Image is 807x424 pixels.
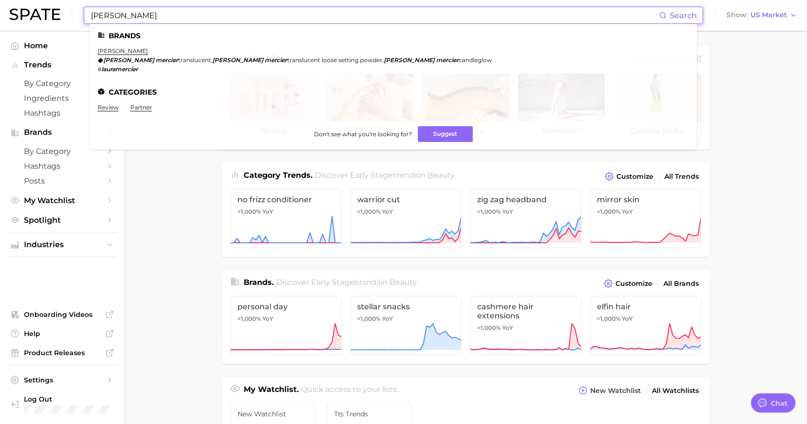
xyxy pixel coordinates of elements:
em: [PERSON_NAME] [213,56,263,64]
button: Industries [8,238,117,252]
a: Product Releases [8,346,117,360]
a: elfin hair>1,000% YoY [590,296,702,355]
div: , , [98,56,492,64]
span: by Category [24,79,101,88]
span: stellar snacks [358,302,455,311]
button: Trends [8,58,117,72]
em: mercier [156,56,178,64]
span: Customize [616,173,653,181]
a: by Category [8,76,117,91]
span: >1,000% [358,315,381,322]
button: Brands [8,125,117,140]
span: My Watchlist [24,196,101,205]
a: Home [8,38,117,53]
span: Onboarding Videos [24,310,101,319]
span: Trends [24,61,101,69]
span: Brands . [244,278,274,287]
span: YoY [502,324,513,332]
span: YoY [262,208,273,216]
span: warrior cut [358,195,455,204]
span: Hashtags [24,109,101,118]
h1: My Watchlist. [244,384,299,397]
span: mirror skin [597,195,695,204]
button: New Watchlist [576,384,643,397]
button: Customize [603,170,656,183]
span: YoY [262,315,273,323]
span: New Watchlist [237,410,308,418]
a: Settings [8,373,117,387]
a: zig zag headband>1,000% YoY [470,189,582,248]
span: All Brands [663,280,699,288]
span: translucent [178,56,211,64]
li: Brands [98,32,689,40]
span: Category Trends . [244,171,313,180]
em: mercier [436,56,459,64]
span: Spotlight [24,216,101,225]
a: mirror skin>1,000% YoY [590,189,702,248]
a: personal day>1,000% YoY [230,296,342,355]
a: All Watchlists [650,384,701,397]
span: Home [24,41,101,50]
span: >1,000% [358,208,381,215]
li: Categories [98,88,689,96]
a: All Brands [661,277,701,290]
span: Hashtags [24,162,101,171]
span: All Watchlists [652,387,699,395]
span: US Market [751,12,787,18]
button: Suggest [418,126,473,142]
a: [PERSON_NAME] [98,47,148,54]
span: zig zag headband [477,195,574,204]
span: beauty [428,171,455,180]
span: >1,000% [597,208,621,215]
span: New Watchlist [590,387,641,395]
a: Spotlight [8,213,117,228]
em: lauramercier [101,65,138,73]
a: stellar snacks>1,000% YoY [350,296,462,355]
span: Product Releases [24,348,101,357]
span: Show [727,12,748,18]
em: [PERSON_NAME] [384,56,435,64]
a: warrior cut>1,000% YoY [350,189,462,248]
span: All Trends [664,173,699,181]
span: Brands [24,128,101,137]
a: Hashtags [8,159,117,174]
span: Log Out [24,395,134,403]
span: Posts [24,176,101,185]
span: YoY [382,208,393,216]
a: Log out. Currently logged in with e-mail cgreenbaum@lauramercier.com. [8,392,117,416]
em: [PERSON_NAME] [103,56,154,64]
span: >1,000% [597,315,621,322]
span: personal day [237,302,335,311]
span: tts trends [334,410,405,418]
span: Discover Early Stage brands in . [277,278,418,287]
span: # [98,65,101,73]
h2: Quick access to your lists. [302,384,399,397]
span: >1,000% [477,324,501,331]
a: Onboarding Videos [8,307,117,322]
a: Help [8,326,117,341]
span: candleglow [459,56,492,64]
a: no frizz conditioner>1,000% YoY [230,189,342,248]
a: cashmere hair extensions>1,000% YoY [470,296,582,355]
input: Search here for a brand, industry, or ingredient [90,7,659,23]
a: partner [130,104,152,111]
span: Discover Early Stage trends in . [315,171,456,180]
a: Ingredients [8,91,117,106]
span: Don't see what you're looking for? [314,130,412,138]
img: SPATE [10,9,60,20]
span: Ingredients [24,94,101,103]
span: Settings [24,376,101,384]
span: cashmere hair extensions [477,302,574,320]
span: YoY [502,208,513,216]
span: >1,000% [237,315,261,322]
button: Customize [602,277,655,290]
span: Industries [24,240,101,249]
span: Help [24,329,101,338]
span: beauty [390,278,417,287]
a: Posts [8,174,117,188]
a: Hashtags [8,106,117,120]
span: YoY [382,315,393,323]
span: Customize [616,280,652,288]
span: no frizz conditioner [237,195,335,204]
span: Search [670,11,697,20]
